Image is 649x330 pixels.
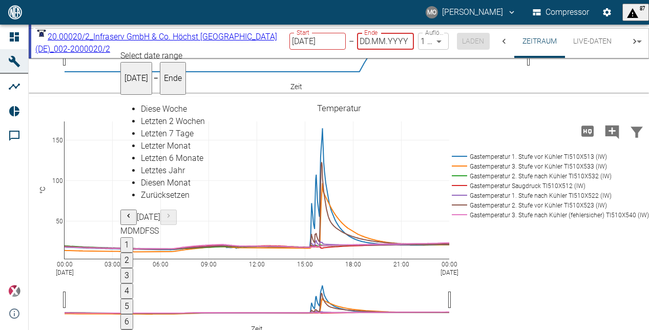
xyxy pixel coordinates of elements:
span: Zurücksetzen [141,190,190,200]
label: Ende [364,28,378,37]
span: Letzter Monat [141,141,191,151]
span: Diesen Monat [141,178,191,188]
span: Letzten 7 Tage [141,129,194,138]
span: Freitag [145,226,150,236]
button: Live-Daten [565,25,620,58]
span: [DATE] [137,212,160,222]
button: Ende [160,62,186,95]
button: Daten filtern [624,118,649,145]
button: Einstellungen [598,3,616,22]
input: DD.MM.YYYY [357,33,413,50]
span: 87 [640,5,645,19]
button: displayAlerts [622,4,649,21]
label: Start [297,28,309,37]
img: Xplore Logo [8,285,20,297]
button: Kommentar hinzufügen [600,118,624,145]
button: [DATE] [120,62,152,95]
button: 5 [120,299,133,314]
button: 1 [120,237,133,253]
img: logo [7,5,23,19]
input: DD.MM.YYYY [289,33,346,50]
p: – [349,35,354,47]
button: Next month [160,210,177,225]
div: Zurücksetzen [141,189,510,201]
div: MO [426,6,438,18]
div: Letzten 2 Wochen [141,115,510,128]
button: Compressor [531,3,592,22]
span: Dienstag [128,226,133,236]
button: 3 [120,268,133,283]
span: Diese Woche [141,104,187,114]
button: 6 [120,314,133,329]
div: Diese Woche [141,103,510,115]
span: Letztes Jahr [141,166,185,175]
button: 2 [120,253,133,268]
button: mario.oeser@neuman-esser.com [424,3,518,22]
div: Letzten 7 Tage [141,128,510,140]
button: Previous month [120,210,137,225]
div: Letztes Jahr [141,164,510,177]
span: Mittwoch [133,226,140,236]
button: 4 [120,283,133,299]
button: Zeitraum [514,25,565,58]
div: Diesen Monat [141,177,510,189]
span: Select date range [120,51,182,60]
a: 20.00020/2_Infraserv GmbH & Co. Höchst [GEOGRAPHIC_DATA] (DE)_002-2000020/2 [35,32,277,54]
span: Letzten 2 Wochen [141,116,205,126]
span: Donnerstag [140,226,145,236]
span: Montag [120,226,128,236]
label: Auflösung [425,28,444,37]
span: Ende [164,73,182,83]
span: Letzten 6 Monate [141,153,203,163]
span: Samstag [150,226,154,236]
span: Hohe Auflösung [575,126,600,135]
span: [DATE] [124,73,148,83]
div: 1 Sekunde [418,33,449,50]
div: Letzten 6 Monate [141,152,510,164]
h5: – [152,73,160,84]
div: Letzter Monat [141,140,510,152]
span: Sonntag [154,226,159,236]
